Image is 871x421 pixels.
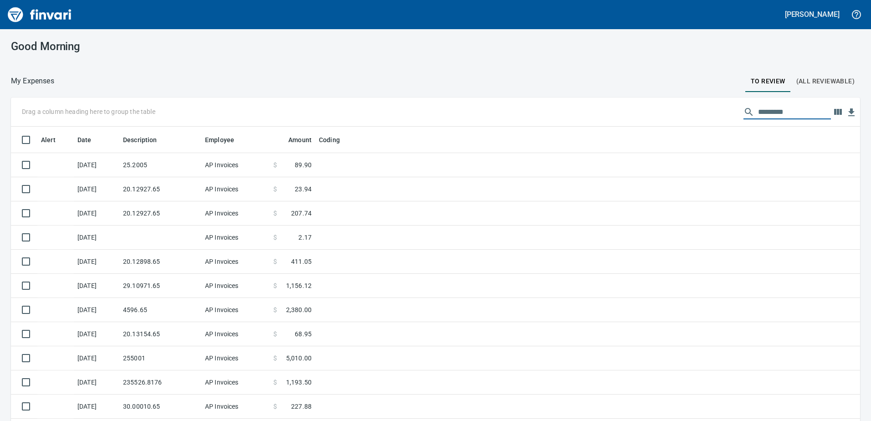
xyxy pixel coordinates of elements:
[74,226,119,250] td: [DATE]
[288,134,312,145] span: Amount
[273,185,277,194] span: $
[119,346,201,370] td: 255001
[201,395,270,419] td: AP Invoices
[74,274,119,298] td: [DATE]
[77,134,103,145] span: Date
[273,305,277,314] span: $
[77,134,92,145] span: Date
[201,250,270,274] td: AP Invoices
[291,257,312,266] span: 411.05
[119,395,201,419] td: 30.00010.65
[205,134,234,145] span: Employee
[201,346,270,370] td: AP Invoices
[201,153,270,177] td: AP Invoices
[273,354,277,363] span: $
[74,322,119,346] td: [DATE]
[201,201,270,226] td: AP Invoices
[119,298,201,322] td: 4596.65
[286,281,312,290] span: 1,156.12
[319,134,340,145] span: Coding
[119,274,201,298] td: 29.10971.65
[273,233,277,242] span: $
[119,201,201,226] td: 20.12927.65
[11,40,279,53] h3: Good Morning
[796,76,855,87] span: (All Reviewable)
[74,250,119,274] td: [DATE]
[845,106,858,119] button: Download Table
[123,134,169,145] span: Description
[74,346,119,370] td: [DATE]
[119,370,201,395] td: 235526.8176
[205,134,246,145] span: Employee
[291,402,312,411] span: 227.88
[277,134,312,145] span: Amount
[273,160,277,169] span: $
[11,76,54,87] nav: breadcrumb
[201,298,270,322] td: AP Invoices
[785,10,840,19] h5: [PERSON_NAME]
[319,134,352,145] span: Coding
[74,153,119,177] td: [DATE]
[119,250,201,274] td: 20.12898.65
[22,107,155,116] p: Drag a column heading here to group the table
[119,153,201,177] td: 25.2005
[295,185,312,194] span: 23.94
[201,370,270,395] td: AP Invoices
[201,226,270,250] td: AP Invoices
[286,378,312,387] span: 1,193.50
[74,201,119,226] td: [DATE]
[295,160,312,169] span: 89.90
[291,209,312,218] span: 207.74
[74,370,119,395] td: [DATE]
[119,177,201,201] td: 20.12927.65
[298,233,312,242] span: 2.17
[273,378,277,387] span: $
[123,134,157,145] span: Description
[74,298,119,322] td: [DATE]
[273,402,277,411] span: $
[783,7,842,21] button: [PERSON_NAME]
[831,105,845,119] button: Choose columns to display
[201,177,270,201] td: AP Invoices
[41,134,67,145] span: Alert
[5,4,74,26] img: Finvari
[273,209,277,218] span: $
[74,395,119,419] td: [DATE]
[286,305,312,314] span: 2,380.00
[751,76,785,87] span: To Review
[11,76,54,87] p: My Expenses
[273,329,277,339] span: $
[201,274,270,298] td: AP Invoices
[273,281,277,290] span: $
[41,134,56,145] span: Alert
[286,354,312,363] span: 5,010.00
[295,329,312,339] span: 68.95
[119,322,201,346] td: 20.13154.65
[74,177,119,201] td: [DATE]
[201,322,270,346] td: AP Invoices
[273,257,277,266] span: $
